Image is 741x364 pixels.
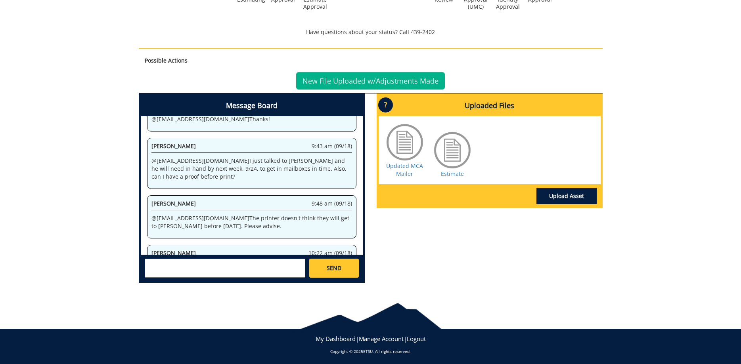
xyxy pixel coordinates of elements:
[309,259,358,278] a: SEND
[151,157,352,181] p: @ [EMAIL_ADDRESS][DOMAIN_NAME] I just talked to [PERSON_NAME] and he will need in hand by next we...
[378,97,393,112] p: ?
[139,28,603,36] p: Have questions about your status? Call 439-2402
[151,249,196,257] span: [PERSON_NAME]
[441,170,464,177] a: Estimate
[327,264,341,272] span: SEND
[151,142,196,150] span: [PERSON_NAME]
[359,335,404,343] a: Manage Account
[407,335,426,343] a: Logout
[379,95,601,116] h4: Uploaded Files
[141,95,363,116] h4: Message Board
[151,200,196,207] span: [PERSON_NAME]
[316,335,356,343] a: My Dashboard
[312,142,352,150] span: 9:43 am (09/18)
[145,57,188,64] strong: Possible Actions
[536,188,597,204] a: Upload Asset
[386,162,423,177] a: Updated MCA Mailer
[296,72,445,90] a: New File Uploaded w/Adjustments Made
[145,259,305,278] textarea: messageToSend
[308,249,352,257] span: 10:22 am (09/18)
[151,115,352,123] p: @ [EMAIL_ADDRESS][DOMAIN_NAME] Thanks!
[312,200,352,208] span: 9:48 am (09/18)
[151,214,352,230] p: @ [EMAIL_ADDRESS][DOMAIN_NAME] The printer doesn't think they will get to [PERSON_NAME] before [D...
[363,349,373,354] a: ETSU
